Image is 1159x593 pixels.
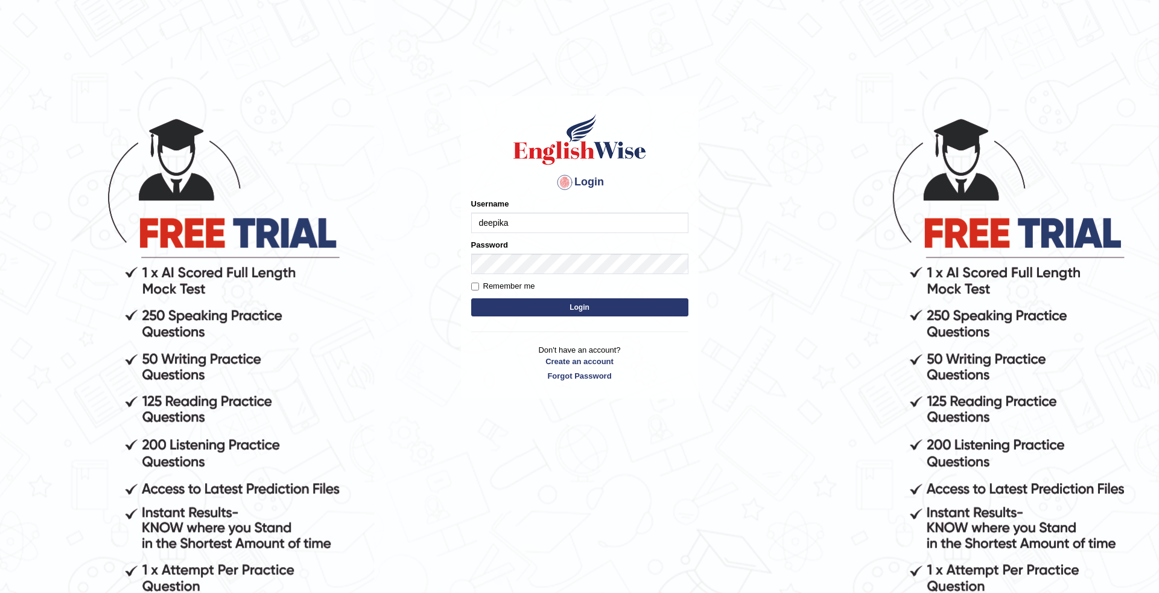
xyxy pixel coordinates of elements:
[471,298,688,316] button: Login
[471,344,688,382] p: Don't have an account?
[471,280,535,292] label: Remember me
[511,112,649,167] img: Logo of English Wise sign in for intelligent practice with AI
[471,239,508,251] label: Password
[471,356,688,367] a: Create an account
[471,283,479,290] input: Remember me
[471,173,688,192] h4: Login
[471,198,509,210] label: Username
[471,370,688,382] a: Forgot Password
